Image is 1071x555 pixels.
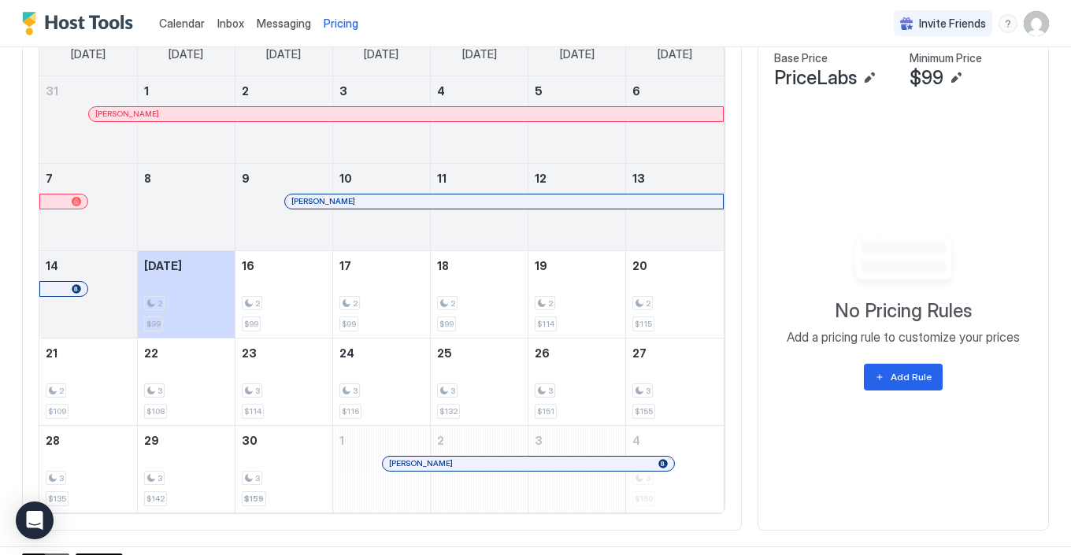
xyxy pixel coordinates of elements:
span: 5 [535,84,543,98]
span: Minimum Price [910,51,982,65]
span: 19 [535,259,547,272]
span: 6 [632,84,640,98]
a: September 14, 2025 [39,251,137,280]
span: 21 [46,346,57,360]
td: September 8, 2025 [137,163,235,250]
a: October 4, 2025 [626,426,724,455]
span: 2 [646,298,650,309]
span: 3 [535,434,543,447]
a: September 9, 2025 [235,164,332,193]
div: menu [999,14,1017,33]
a: September 29, 2025 [138,426,235,455]
a: October 3, 2025 [528,426,625,455]
span: $99 [146,319,161,329]
span: Invite Friends [919,17,986,31]
a: September 12, 2025 [528,164,625,193]
span: 2 [157,298,162,309]
span: 3 [450,386,455,396]
span: 2 [255,298,260,309]
span: 13 [632,172,645,185]
td: September 17, 2025 [332,250,430,338]
a: September 27, 2025 [626,339,724,368]
a: September 19, 2025 [528,251,625,280]
span: 12 [535,172,547,185]
span: $115 [635,319,652,329]
td: September 3, 2025 [332,76,430,164]
div: [PERSON_NAME] [291,196,717,206]
td: September 6, 2025 [626,76,724,164]
td: September 22, 2025 [137,338,235,425]
a: September 10, 2025 [333,164,430,193]
span: 8 [144,172,151,185]
a: September 16, 2025 [235,251,332,280]
span: $99 [244,319,258,329]
span: [DATE] [364,47,398,61]
span: 3 [255,386,260,396]
span: 1 [339,434,344,447]
a: October 2, 2025 [431,426,528,455]
span: [DATE] [462,47,497,61]
span: 27 [632,346,647,360]
span: [PERSON_NAME] [291,196,355,206]
span: $116 [342,406,359,416]
span: $114 [244,406,261,416]
td: September 26, 2025 [528,338,626,425]
td: September 29, 2025 [137,425,235,512]
span: 3 [255,473,260,483]
a: Friday [544,33,610,76]
a: August 31, 2025 [39,76,137,105]
span: [PERSON_NAME] [95,109,159,119]
span: 14 [46,259,58,272]
span: 26 [535,346,550,360]
a: September 23, 2025 [235,339,332,368]
span: [DATE] [169,47,203,61]
span: [DATE] [266,47,301,61]
a: September 11, 2025 [431,164,528,193]
div: [PERSON_NAME] [389,458,668,468]
a: Tuesday [250,33,317,76]
span: Base Price [774,51,828,65]
a: September 28, 2025 [39,426,137,455]
span: 2 [242,84,249,98]
td: September 30, 2025 [235,425,332,512]
span: Pricing [324,17,358,31]
span: Messaging [257,17,311,30]
span: 2 [437,434,444,447]
a: Sunday [55,33,121,76]
a: September 17, 2025 [333,251,430,280]
td: September 11, 2025 [431,163,528,250]
span: [DATE] [560,47,595,61]
span: [DATE] [144,259,182,272]
span: $109 [48,406,66,416]
span: [DATE] [658,47,692,61]
span: 29 [144,434,159,447]
a: September 4, 2025 [431,76,528,105]
span: 30 [242,434,258,447]
span: $155 [635,406,653,416]
td: September 27, 2025 [626,338,724,425]
div: Empty image [836,231,972,293]
span: 10 [339,172,352,185]
a: September 24, 2025 [333,339,430,368]
td: September 23, 2025 [235,338,332,425]
a: September 3, 2025 [333,76,430,105]
a: September 5, 2025 [528,76,625,105]
span: PriceLabs [774,66,857,90]
a: Inbox [217,15,244,31]
td: September 12, 2025 [528,163,626,250]
td: September 2, 2025 [235,76,332,164]
span: 2 [353,298,358,309]
span: 4 [437,84,445,98]
a: September 8, 2025 [138,164,235,193]
span: 20 [632,259,647,272]
td: September 1, 2025 [137,76,235,164]
a: Messaging [257,15,311,31]
td: October 2, 2025 [431,425,528,512]
span: 31 [46,84,58,98]
span: Inbox [217,17,244,30]
span: 2 [59,386,64,396]
button: Add Rule [864,364,943,390]
a: Calendar [159,15,205,31]
span: $114 [537,319,554,329]
td: September 28, 2025 [39,425,137,512]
